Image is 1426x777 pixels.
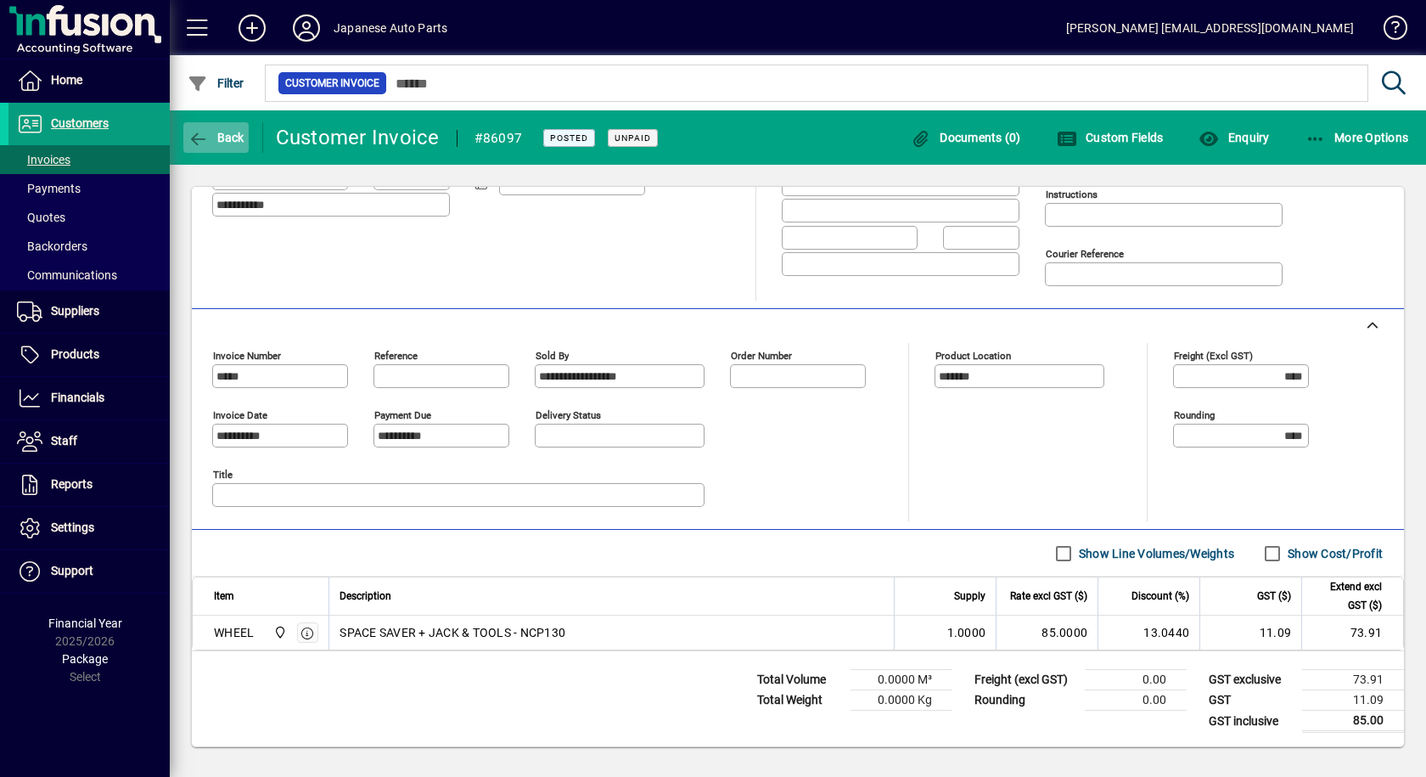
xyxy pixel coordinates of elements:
a: Financials [8,377,170,419]
a: Reports [8,464,170,506]
button: Back [183,122,249,153]
button: Documents (0) [907,122,1025,153]
span: Discount (%) [1131,587,1189,605]
td: 73.91 [1301,616,1403,650]
span: Custom Fields [1057,131,1164,144]
mat-label: Delivery status [536,409,601,421]
div: WHEEL [214,624,254,641]
td: 0.0000 M³ [851,670,952,690]
span: Supply [954,587,985,605]
td: 11.09 [1199,616,1301,650]
a: Invoices [8,145,170,174]
a: Staff [8,420,170,463]
span: 1.0000 [947,624,986,641]
span: Financials [51,391,104,404]
td: Rounding [966,690,1085,711]
div: Customer Invoice [276,124,440,151]
a: Payments [8,174,170,203]
mat-label: Courier Reference [1046,248,1124,260]
mat-label: Product location [935,350,1011,362]
span: Customer Invoice [285,75,379,92]
a: Backorders [8,232,170,261]
span: Financial Year [48,617,122,630]
a: Communications [8,261,170,290]
td: 85.00 [1302,711,1404,732]
mat-label: Invoice date [213,409,267,421]
span: Rate excl GST ($) [1010,587,1087,605]
div: Japanese Auto Parts [334,14,447,42]
span: Backorders [17,239,87,253]
span: Enquiry [1199,131,1269,144]
mat-label: Instructions [1046,189,1098,200]
a: Knowledge Base [1371,3,1405,59]
span: Payments [17,182,81,195]
td: 0.00 [1085,690,1187,711]
div: 85.0000 [1007,624,1087,641]
span: Products [51,347,99,361]
a: Home [8,59,170,102]
td: 0.0000 Kg [851,690,952,711]
td: GST inclusive [1200,711,1302,732]
span: More Options [1305,131,1409,144]
td: GST exclusive [1200,670,1302,690]
td: Total Weight [749,690,851,711]
td: 13.0440 [1098,616,1199,650]
span: Home [51,73,82,87]
span: Settings [51,521,94,534]
button: Add [225,13,279,43]
label: Show Cost/Profit [1284,545,1383,562]
mat-label: Rounding [1174,409,1215,421]
span: Posted [550,132,588,144]
button: More Options [1301,122,1413,153]
mat-label: Reference [374,350,418,362]
button: Enquiry [1194,122,1273,153]
mat-label: Invoice number [213,350,281,362]
a: Support [8,550,170,593]
mat-label: Order number [731,350,792,362]
td: 11.09 [1302,690,1404,711]
button: Profile [279,13,334,43]
span: Central [269,623,289,642]
a: Suppliers [8,290,170,333]
span: Extend excl GST ($) [1312,577,1382,615]
td: GST [1200,690,1302,711]
span: Support [51,564,93,577]
td: 0.00 [1085,670,1187,690]
td: Total Volume [749,670,851,690]
mat-label: Freight (excl GST) [1174,350,1253,362]
app-page-header-button: Back [170,122,263,153]
span: GST ($) [1257,587,1291,605]
span: Package [62,652,108,666]
span: Documents (0) [911,131,1021,144]
span: Reports [51,477,93,491]
div: [PERSON_NAME] [EMAIL_ADDRESS][DOMAIN_NAME] [1066,14,1354,42]
mat-label: Payment due [374,409,431,421]
span: Unpaid [615,132,651,144]
span: Filter [188,76,244,90]
span: SPACE SAVER + JACK & TOOLS - NCP130 [340,624,565,641]
span: Description [340,587,391,605]
span: Staff [51,434,77,448]
span: Customers [51,116,109,130]
button: Custom Fields [1053,122,1168,153]
span: Communications [17,268,117,282]
div: #86097 [474,125,523,152]
td: 73.91 [1302,670,1404,690]
a: Settings [8,507,170,549]
span: Back [188,131,244,144]
mat-label: Sold by [536,350,569,362]
span: Suppliers [51,304,99,318]
a: Products [8,334,170,376]
span: Invoices [17,153,70,166]
span: Item [214,587,234,605]
button: Filter [183,68,249,99]
span: Quotes [17,211,65,224]
td: Freight (excl GST) [966,670,1085,690]
label: Show Line Volumes/Weights [1075,545,1234,562]
a: Quotes [8,203,170,232]
mat-label: Title [213,469,233,481]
